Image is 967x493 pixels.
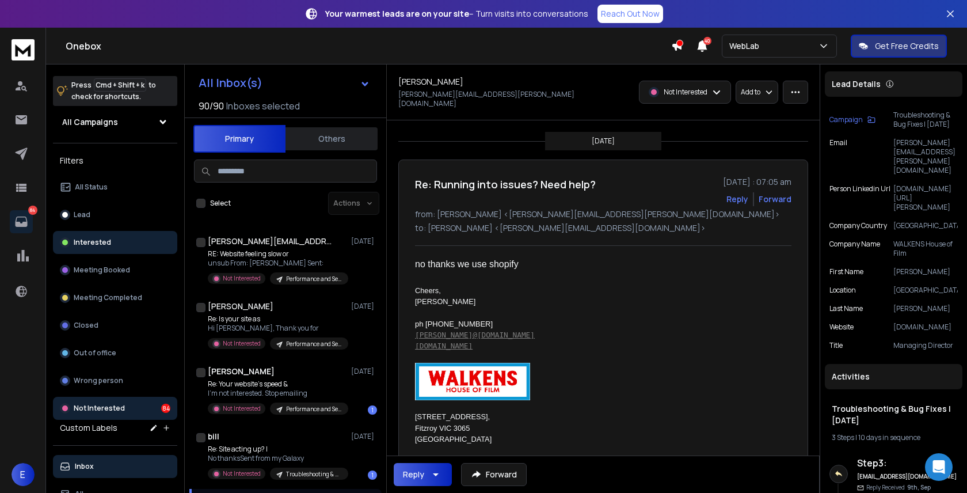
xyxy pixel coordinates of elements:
[53,286,177,309] button: Meeting Completed
[415,208,791,220] p: from: [PERSON_NAME] <[PERSON_NAME][EMAIL_ADDRESS][PERSON_NAME][DOMAIN_NAME]>
[193,125,285,153] button: Primary
[75,183,108,192] p: All Status
[62,116,118,128] h1: All Campaigns
[415,286,475,306] font: Cheers, [PERSON_NAME]
[351,432,377,441] p: [DATE]
[829,286,856,295] p: location
[829,341,843,350] p: title
[829,323,854,332] p: website
[208,314,346,324] p: Re: Is your site as
[601,8,660,20] p: Reach Out Now
[74,404,125,413] p: Not Interested
[208,366,275,377] h1: [PERSON_NAME]
[461,463,527,486] button: Forward
[394,463,452,486] button: Reply
[53,176,177,199] button: All Status
[74,210,90,219] p: Lead
[53,231,177,254] button: Interested
[907,483,931,491] span: 9th, Sep
[741,88,760,97] p: Add to
[208,259,346,268] p: unsub From: [PERSON_NAME] Sent:
[53,397,177,420] button: Not Interested84
[210,199,231,208] label: Select
[12,39,35,60] img: logo
[829,138,847,175] p: Email
[368,471,377,480] div: 1
[415,257,751,271] div: no thanks we use shopify
[286,340,341,348] p: Performance and Security Issues | [DATE]
[53,203,177,226] button: Lead
[832,433,854,442] span: 3 Steps
[53,314,177,337] button: Closed
[729,40,764,52] p: WebLab
[74,321,98,330] p: Closed
[829,115,863,124] p: Campaign
[858,433,920,442] span: 10 days in sequence
[351,237,377,246] p: [DATE]
[226,99,300,113] h3: Inboxes selected
[286,470,341,479] p: Troubleshooting & Bug Fixes | [DATE]
[161,404,170,413] div: 84
[664,88,707,97] p: Not Interested
[325,8,588,20] p: – Turn visits into conversations
[94,78,146,92] span: Cmd + Shift + k
[74,293,142,302] p: Meeting Completed
[325,8,469,19] strong: Your warmest leads are on your site
[893,323,958,332] p: [DOMAIN_NAME]
[703,37,711,45] span: 40
[759,194,791,205] div: Forward
[74,266,130,275] p: Meeting Booked
[415,412,490,432] font: [STREET_ADDRESS], Fitzroy VIC 3065
[875,40,939,52] p: Get Free Credits
[592,136,615,146] p: [DATE]
[223,469,261,478] p: Not Interested
[825,364,962,389] div: Activities
[286,275,341,283] p: Performance and Security Issues | [DATE]
[473,331,535,339] span: @[DOMAIN_NAME]
[223,274,261,283] p: Not Interested
[74,348,116,358] p: Out of office
[368,405,377,415] div: 1
[12,463,35,486] button: E
[415,435,492,443] font: [GEOGRAPHIC_DATA]
[208,249,346,259] p: RE: Website feeling slow or
[866,483,931,492] p: Reply Received
[829,304,863,313] p: Last Name
[398,90,600,108] p: [PERSON_NAME][EMAIL_ADDRESS][PERSON_NAME][DOMAIN_NAME]
[208,301,273,312] h1: [PERSON_NAME]
[726,194,748,205] button: Reply
[74,376,123,385] p: Wrong person
[893,304,958,313] p: [PERSON_NAME]
[53,342,177,365] button: Out of office
[893,138,958,175] p: [PERSON_NAME][EMAIL_ADDRESS][PERSON_NAME][DOMAIN_NAME]
[415,342,473,350] a: [DOMAIN_NAME]
[286,405,341,414] p: Performance and Security Issues | [DATE]
[857,472,958,481] h6: [EMAIL_ADDRESS][DOMAIN_NAME]
[893,240,958,258] p: WALKENS House of Film
[351,302,377,311] p: [DATE]
[199,77,262,89] h1: All Inbox(s)
[71,79,156,103] p: Press to check for shortcuts.
[893,184,958,212] p: [DOMAIN_NAME][URL][PERSON_NAME]
[829,111,875,129] button: Campaign
[829,240,880,258] p: Company Name
[28,206,37,215] p: 84
[832,403,955,426] h1: Troubleshooting & Bug Fixes | [DATE]
[208,431,219,442] h1: bill
[74,238,111,247] p: Interested
[832,433,955,442] div: |
[415,320,493,328] span: ph [PHONE_NUMBER]
[415,363,530,401] img: AIorK4xHAlyIaSZQ9sjj_0CyhcydLOtFiuKgiCpc7RrcINQynbNnCcZsa45XDz56gNZVM9NQX-HR10M
[851,35,947,58] button: Get Free Credits
[285,126,378,151] button: Others
[208,445,346,454] p: Re: Site acting up? I
[829,184,890,212] p: Person Linkedin Url
[723,176,791,188] p: [DATE] : 07:05 am
[53,369,177,392] button: Wrong person
[857,456,958,470] h6: Step 3 :
[75,462,94,471] p: Inbox
[415,222,791,234] p: to: [PERSON_NAME] <[PERSON_NAME][EMAIL_ADDRESS][DOMAIN_NAME]>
